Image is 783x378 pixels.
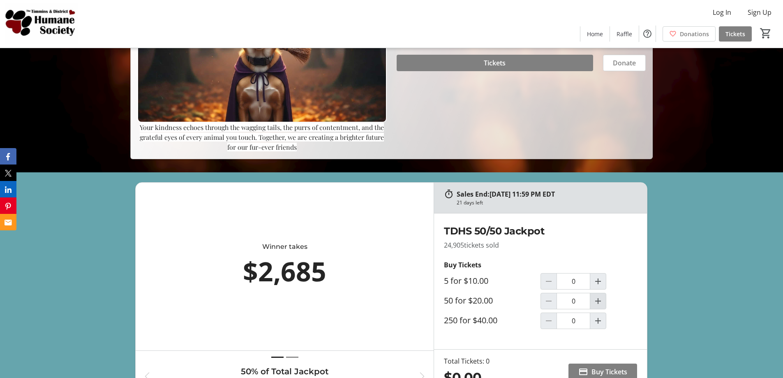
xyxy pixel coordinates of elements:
[741,6,778,19] button: Sign Up
[639,26,656,42] button: Help
[590,274,606,289] button: Increment by one
[590,293,606,309] button: Increment by one
[444,240,637,250] p: 24,905 tickets sold
[490,190,555,199] span: [DATE] 11:59 PM EDT
[590,313,606,329] button: Increment by one
[680,30,709,38] span: Donations
[591,367,627,377] span: Buy Tickets
[758,26,773,41] button: Cart
[725,30,745,38] span: Tickets
[663,26,716,42] a: Donations
[617,30,632,38] span: Raffle
[5,3,78,44] img: Timmins and District Humane Society's Logo
[719,26,752,42] a: Tickets
[397,55,593,71] button: Tickets
[713,7,731,17] span: Log In
[457,199,483,206] div: 21 days left
[610,26,639,42] a: Raffle
[444,276,488,286] label: 5 for $10.00
[140,123,384,151] span: Your kindness echoes through the wagging tails, the purrs of contentment, and the grateful eyes o...
[444,224,637,239] h2: TDHS 50/50 Jackpot
[706,6,738,19] button: Log In
[484,58,506,68] span: Tickets
[444,315,497,325] label: 250 for $40.00
[172,252,397,291] div: $2,685
[159,365,411,378] h3: 50% of Total Jackpot
[457,190,490,199] span: Sales End:
[587,30,603,38] span: Home
[444,260,481,269] strong: Buy Tickets
[580,26,610,42] a: Home
[172,242,397,252] div: Winner takes
[444,356,490,366] div: Total Tickets: 0
[613,58,636,68] span: Donate
[444,296,493,306] label: 50 for $20.00
[286,352,298,362] button: Draw 2
[603,55,646,71] button: Donate
[748,7,771,17] span: Sign Up
[271,352,284,362] button: Draw 1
